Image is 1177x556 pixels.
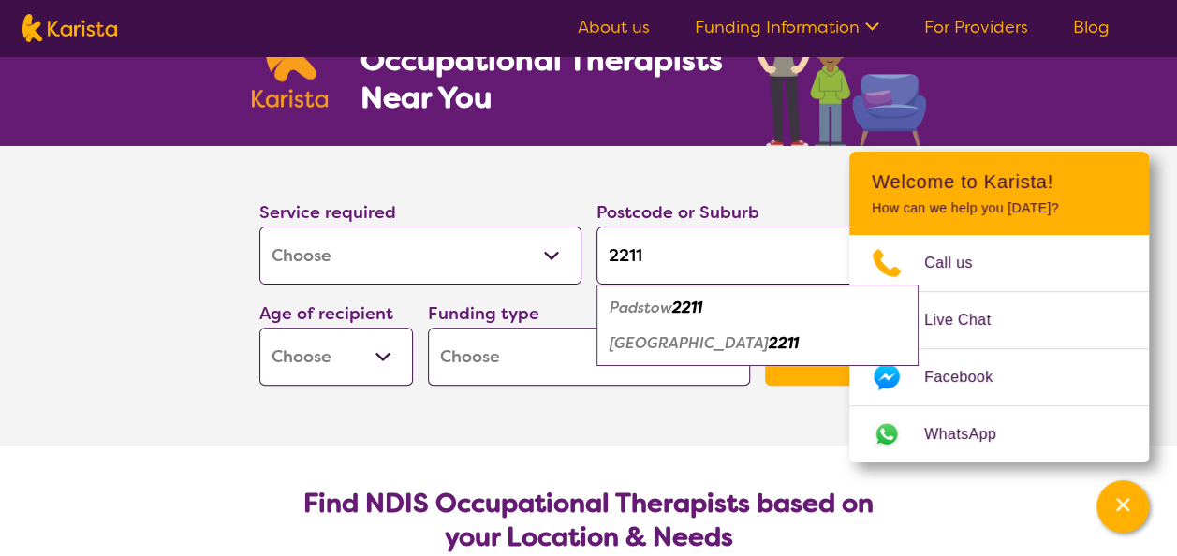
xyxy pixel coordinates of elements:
[924,16,1028,38] a: For Providers
[872,170,1126,193] h2: Welcome to Karista!
[22,14,117,42] img: Karista logo
[606,326,909,361] div: Padstow Heights 2211
[849,152,1149,462] div: Channel Menu
[274,487,904,554] h2: Find NDIS Occupational Therapists based on your Location & Needs
[672,298,702,317] em: 2211
[924,363,1015,391] span: Facebook
[924,420,1019,448] span: WhatsApp
[924,249,995,277] span: Call us
[849,235,1149,462] ul: Choose channel
[252,7,329,108] img: Karista logo
[428,302,539,325] label: Funding type
[259,201,396,224] label: Service required
[769,333,799,353] em: 2211
[596,201,759,224] label: Postcode or Suburb
[360,4,724,116] h1: Search NDIS Occupational Therapists Near You
[606,290,909,326] div: Padstow 2211
[1073,16,1110,38] a: Blog
[578,16,650,38] a: About us
[695,16,879,38] a: Funding Information
[924,306,1013,334] span: Live Chat
[872,200,1126,216] p: How can we help you [DATE]?
[259,302,393,325] label: Age of recipient
[849,406,1149,462] a: Web link opens in a new tab.
[610,298,672,317] em: Padstow
[596,227,919,285] input: Type
[1096,480,1149,533] button: Channel Menu
[610,333,769,353] em: [GEOGRAPHIC_DATA]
